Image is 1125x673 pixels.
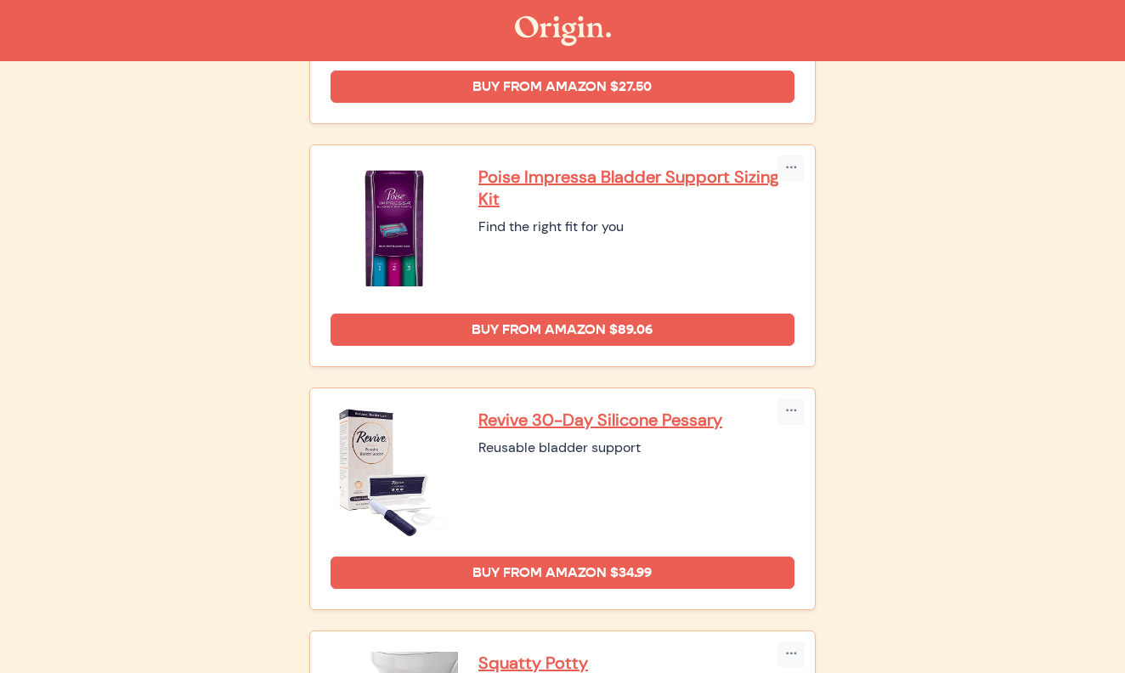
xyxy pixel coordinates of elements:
[331,409,458,536] img: Revive 30-Day Silicone Pessary
[478,217,794,237] div: Find the right fit for you
[515,16,611,46] img: The Origin Shop
[331,314,794,346] a: Buy from Amazon $89.06
[478,409,794,431] a: Revive 30-Day Silicone Pessary
[331,557,794,589] a: Buy from Amazon $34.99
[478,438,794,458] div: Reusable bladder support
[331,71,794,103] a: Buy from Amazon $27.50
[331,166,458,293] img: Poise Impressa Bladder Support Sizing Kit
[478,166,794,210] a: Poise Impressa Bladder Support Sizing Kit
